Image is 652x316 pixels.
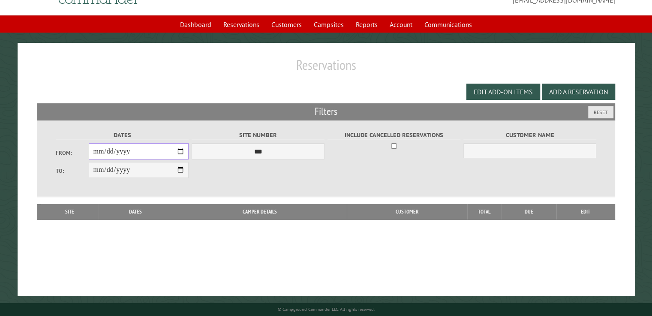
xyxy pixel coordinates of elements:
[588,106,613,118] button: Reset
[542,84,615,100] button: Add a Reservation
[385,16,418,33] a: Account
[37,57,615,80] h1: Reservations
[347,204,467,220] th: Customer
[56,130,189,140] label: Dates
[56,167,89,175] label: To:
[419,16,477,33] a: Communications
[278,307,375,312] small: © Campground Commander LLC. All rights reserved.
[266,16,307,33] a: Customers
[556,204,615,220] th: Edit
[98,204,173,220] th: Dates
[351,16,383,33] a: Reports
[175,16,216,33] a: Dashboard
[56,149,89,157] label: From:
[41,204,98,220] th: Site
[463,130,597,140] label: Customer Name
[37,103,615,120] h2: Filters
[467,204,502,220] th: Total
[192,130,325,140] label: Site Number
[502,204,556,220] th: Due
[218,16,264,33] a: Reservations
[173,204,347,220] th: Camper Details
[309,16,349,33] a: Campsites
[466,84,540,100] button: Edit Add-on Items
[328,130,461,140] label: Include Cancelled Reservations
